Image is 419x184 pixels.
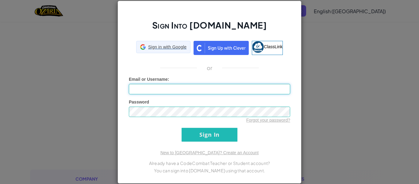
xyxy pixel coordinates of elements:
[129,159,290,167] p: Already have a CodeCombat Teacher or Student account?
[160,150,259,155] a: New to [GEOGRAPHIC_DATA]? Create an Account
[129,76,169,82] label: :
[129,77,168,82] span: Email or Username
[246,118,290,123] a: Forgot your password?
[148,44,186,50] span: Sign in with Google
[129,19,290,37] h2: Sign Into [DOMAIN_NAME]
[136,41,190,55] a: Sign in with Google
[129,167,290,174] p: You can sign into [DOMAIN_NAME] using that account.
[136,41,190,53] div: Sign in with Google
[194,41,249,55] img: clever_sso_button@2x.png
[129,100,149,104] span: Password
[207,64,213,72] p: or
[182,128,237,142] input: Sign In
[252,41,264,53] img: classlink-logo-small.png
[264,44,283,49] span: ClassLink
